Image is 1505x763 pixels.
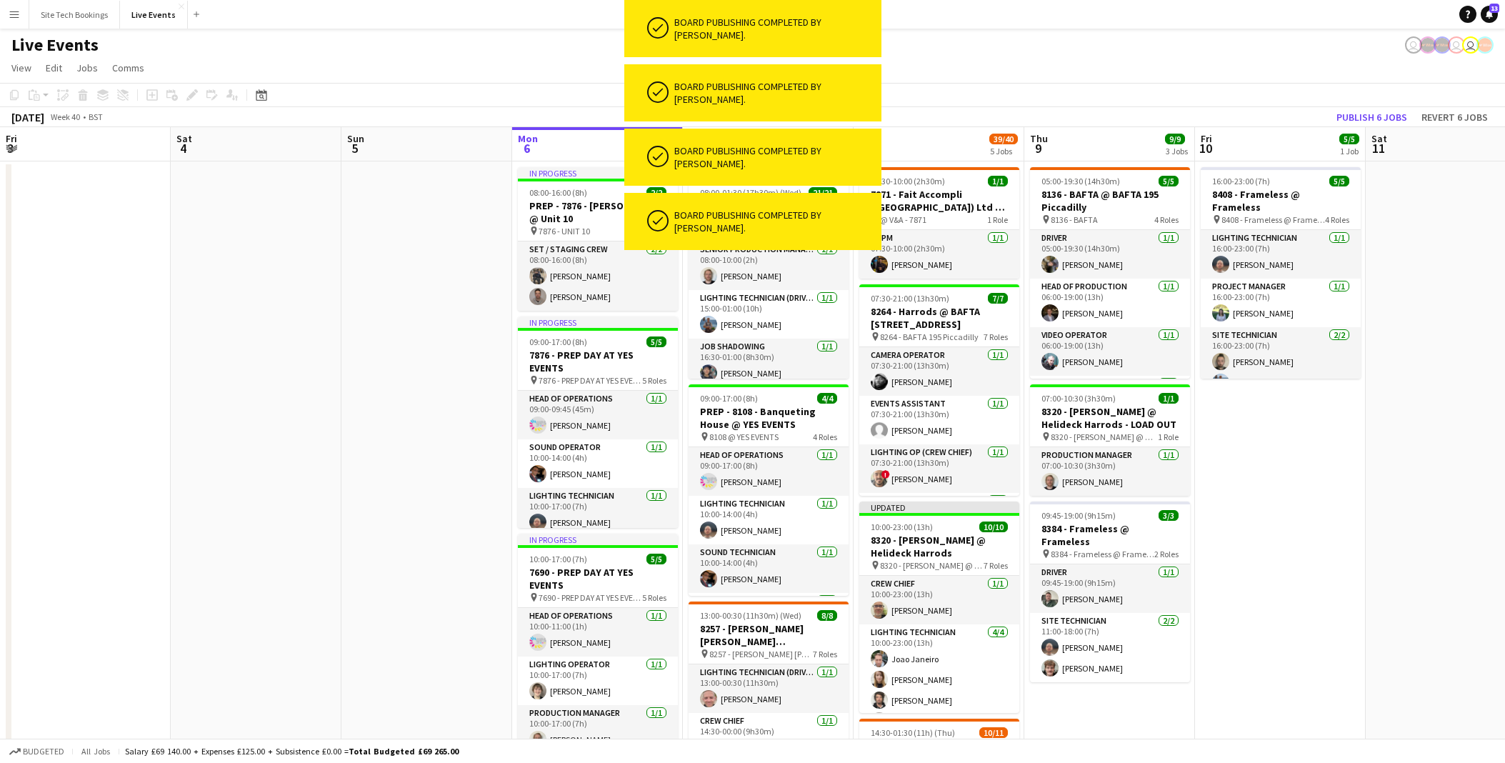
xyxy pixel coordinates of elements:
app-job-card: In progress08:00-16:00 (8h)2/2PREP - 7876 - [PERSON_NAME] @ Unit 10 7876 - UNIT 101 RoleSet / Sta... [518,167,678,311]
span: 5 Roles [642,592,666,603]
div: 05:00-19:30 (14h30m)5/58136 - BAFTA @ BAFTA 195 Piccadilly 8136 - BAFTA4 RolesDriver1/105:00-19:3... [1030,167,1190,379]
span: 7690 - PREP DAY AT YES EVENTS [539,592,642,603]
app-card-role: Lighting Technician1/110:00-17:00 (7h)[PERSON_NAME] [518,488,678,537]
span: 7876 - UNIT 10 [539,226,590,236]
app-card-role: Site Technician2/216:00-23:00 (7h)[PERSON_NAME][PERSON_NAME] [1201,327,1361,397]
app-job-card: 09:45-19:00 (9h15m)3/38384 - Frameless @ Frameless 8384 - Frameless @ Frameless2 RolesDriver1/109... [1030,502,1190,682]
span: 7876 - PREP DAY AT YES EVENTS [539,375,642,386]
div: 3 Jobs [1166,146,1188,156]
app-job-card: Updated10:00-23:00 (13h)10/108320 - [PERSON_NAME] @ Helideck Harrods 8320 - [PERSON_NAME] @ Helid... [859,502,1019,713]
span: 09:00-17:00 (8h) [700,393,758,404]
button: Revert 6 jobs [1416,108,1494,126]
span: Jobs [76,61,98,74]
app-card-role: Lighting Technician1/110:00-14:00 (4h)[PERSON_NAME] [689,496,849,544]
app-card-role: Production Manager1/107:00-10:30 (3h30m)[PERSON_NAME] [1030,447,1190,496]
app-card-role: Lighting Technician1/116:00-23:00 (7h)[PERSON_NAME] [1201,230,1361,279]
span: 10 [1199,140,1212,156]
span: 5/5 [1339,134,1359,144]
span: 13:00-00:30 (11h30m) (Wed) [700,610,801,621]
div: [DATE] [11,110,44,124]
span: Week 40 [47,111,83,122]
h3: 8384 - Frameless @ Frameless [1030,522,1190,548]
span: 8264 - BAFTA 195 Piccadilly [880,331,979,342]
div: In progress [518,534,678,545]
span: View [11,61,31,74]
span: 07:30-21:00 (13h30m) [871,293,949,304]
span: 07:30-10:00 (2h30m) [871,176,945,186]
span: 4/4 [817,393,837,404]
app-card-role: Project Manager1/116:00-23:00 (7h)[PERSON_NAME] [1201,279,1361,327]
h3: 8408 - Frameless @ Frameless [1201,188,1361,214]
h3: 8320 - [PERSON_NAME] @ Helideck Harrods - LOAD OUT [1030,405,1190,431]
app-job-card: 07:00-10:30 (3h30m)1/18320 - [PERSON_NAME] @ Helideck Harrods - LOAD OUT 8320 - [PERSON_NAME] @ H... [1030,384,1190,496]
h3: 7876 - PREP DAY AT YES EVENTS [518,349,678,374]
button: Publish 6 jobs [1331,108,1413,126]
app-card-role: Video Operator1/106:00-19:00 (13h)[PERSON_NAME] [1030,327,1190,376]
span: ! [881,470,890,479]
app-card-role: TPM1/1 [689,593,849,642]
div: Board publishing completed by [PERSON_NAME]. [674,16,876,41]
h3: PREP - 8108 - Banqueting House @ YES EVENTS [689,405,849,431]
app-user-avatar: Technical Department [1448,36,1465,54]
span: @ V&A - 7871 [880,214,926,225]
app-card-role: Site Technician2/211:00-18:00 (7h)[PERSON_NAME][PERSON_NAME] [1030,613,1190,682]
h3: PREP - 7876 - [PERSON_NAME] @ Unit 10 [518,199,678,225]
app-card-role: Head of Operations1/109:00-09:45 (45m)[PERSON_NAME] [518,391,678,439]
span: 2 Roles [1154,549,1179,559]
span: 09:45-19:00 (9h15m) [1041,510,1116,521]
span: 1/1 [988,176,1008,186]
app-card-role: Driver1/109:45-19:00 (9h15m)[PERSON_NAME] [1030,564,1190,613]
div: In progress09:00-17:00 (8h)5/57876 - PREP DAY AT YES EVENTS 7876 - PREP DAY AT YES EVENTS5 RolesH... [518,316,678,528]
app-card-role: Lighting Technician (Driver)1/113:00-00:30 (11h30m)[PERSON_NAME] [689,664,849,713]
h1: Live Events [11,34,99,56]
div: 16:00-23:00 (7h)5/58408 - Frameless @ Frameless 8408 - Frameless @ Frameless4 RolesLighting Techn... [1201,167,1361,379]
span: 8136 - BAFTA [1051,214,1098,225]
app-user-avatar: Technical Department [1462,36,1479,54]
span: 4 Roles [813,432,837,442]
app-card-role: Head of Operations1/110:00-11:00 (1h)[PERSON_NAME] [518,608,678,657]
span: 5/5 [1329,176,1349,186]
span: 5 [345,140,364,156]
span: 9 [1028,140,1048,156]
span: Mon [518,132,538,145]
app-job-card: In progress10:00-17:00 (7h)5/57690 - PREP DAY AT YES EVENTS 7690 - PREP DAY AT YES EVENTS5 RolesH... [518,534,678,745]
span: Sat [1371,132,1387,145]
app-card-role: Crew Chief1/114:30-00:00 (9h30m)![PERSON_NAME] [689,713,849,762]
app-card-role: Head of Production1/106:00-19:00 (13h)[PERSON_NAME] [1030,279,1190,327]
span: Total Budgeted £69 265.00 [349,746,459,757]
span: 8/8 [817,610,837,621]
app-user-avatar: Technical Department [1405,36,1422,54]
span: 7 Roles [984,331,1008,342]
span: 09:00-17:00 (8h) [529,336,587,347]
span: 11 [1369,140,1387,156]
div: In progress [518,316,678,328]
div: BST [89,111,103,122]
button: Live Events [120,1,188,29]
app-card-role: STPM1/107:30-10:00 (2h30m)[PERSON_NAME] [859,230,1019,279]
h3: 8136 - BAFTA @ BAFTA 195 Piccadilly [1030,188,1190,214]
span: All jobs [79,746,113,757]
span: 5/5 [1159,176,1179,186]
app-card-role: Production Coordinator1/1 [859,493,1019,542]
div: Updated [859,502,1019,513]
span: 4 Roles [1154,214,1179,225]
span: 8320 - [PERSON_NAME] @ Helideck Harrods [880,560,984,571]
span: 5/5 [646,336,666,347]
div: Board publishing completed by [PERSON_NAME]. [674,144,876,170]
span: 9/9 [1165,134,1185,144]
span: Comms [112,61,144,74]
app-card-role: Lighting Technician (Driver)1/115:00-01:00 (10h)[PERSON_NAME] [689,290,849,339]
span: Fri [1201,132,1212,145]
div: In progress [518,167,678,179]
span: 3 [4,140,17,156]
app-card-role: Production Manager1/110:00-17:00 (7h)[PERSON_NAME] [518,705,678,754]
app-card-role: Lighting Op (Crew Chief)1/107:30-21:00 (13h30m)![PERSON_NAME] [859,444,1019,493]
span: 8408 - Frameless @ Frameless [1221,214,1325,225]
span: 08:00-16:00 (8h) [529,187,587,198]
span: Edit [46,61,62,74]
span: 07:00-10:30 (3h30m) [1041,393,1116,404]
